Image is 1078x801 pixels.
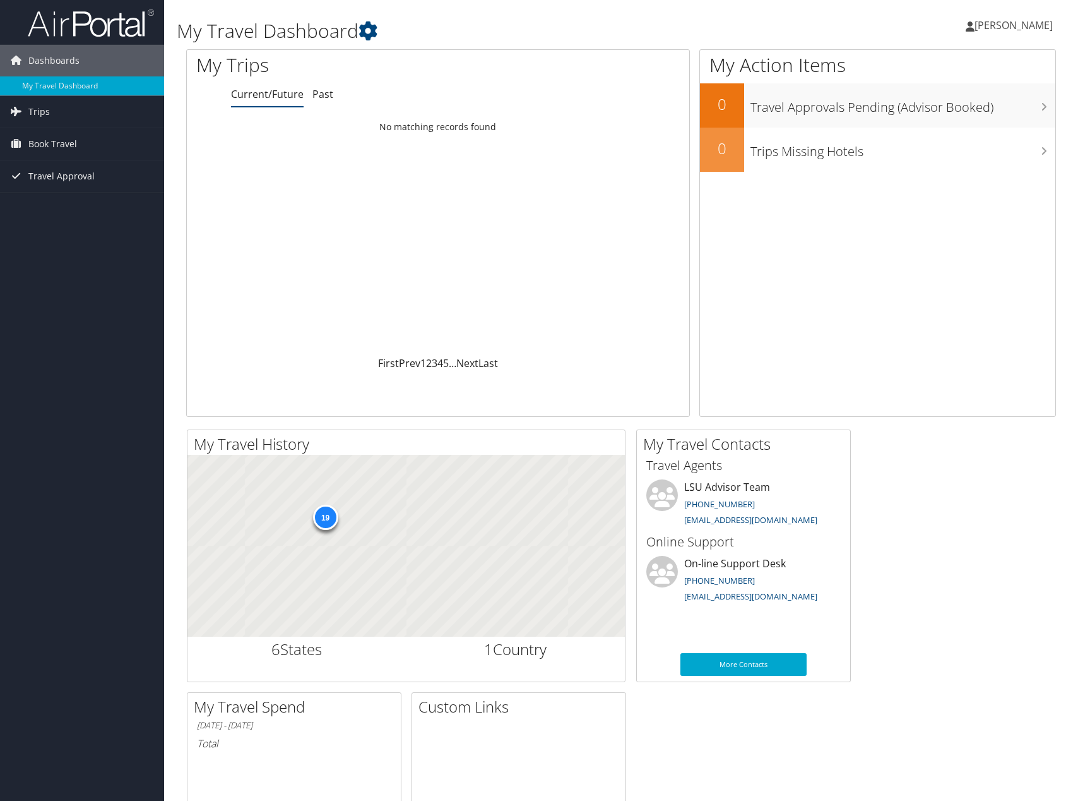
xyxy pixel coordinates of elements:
span: 1 [484,639,493,659]
h2: 0 [700,138,744,159]
h3: Online Support [646,533,841,551]
li: On-line Support Desk [640,556,847,608]
span: Travel Approval [28,160,95,192]
h3: Travel Approvals Pending (Advisor Booked) [750,92,1055,116]
h2: 0 [700,93,744,115]
h2: My Travel Spend [194,696,401,718]
span: Trips [28,96,50,128]
h1: My Travel Dashboard [177,18,769,44]
a: [PERSON_NAME] [966,6,1065,44]
a: [EMAIL_ADDRESS][DOMAIN_NAME] [684,514,817,526]
a: [EMAIL_ADDRESS][DOMAIN_NAME] [684,591,817,602]
a: 0Trips Missing Hotels [700,128,1055,172]
a: 5 [443,356,449,370]
a: 1 [420,356,426,370]
h3: Travel Agents [646,457,841,474]
a: 4 [437,356,443,370]
a: Prev [399,356,420,370]
li: LSU Advisor Team [640,479,847,531]
span: Book Travel [28,128,77,160]
a: 0Travel Approvals Pending (Advisor Booked) [700,83,1055,128]
a: First [378,356,399,370]
h1: My Action Items [700,52,1055,78]
h1: My Trips [196,52,470,78]
h2: Custom Links [418,696,625,718]
h2: Country [416,639,616,660]
a: Last [478,356,498,370]
a: Next [456,356,478,370]
a: 2 [426,356,432,370]
span: 6 [271,639,280,659]
a: [PHONE_NUMBER] [684,575,755,586]
h3: Trips Missing Hotels [750,136,1055,160]
h2: States [197,639,397,660]
a: More Contacts [680,653,807,676]
span: Dashboards [28,45,80,76]
a: Past [312,87,333,101]
span: … [449,356,456,370]
h6: Total [197,737,391,750]
a: Current/Future [231,87,304,101]
h2: My Travel History [194,433,625,455]
td: No matching records found [187,116,689,138]
span: [PERSON_NAME] [974,18,1053,32]
div: 19 [312,505,338,530]
h2: My Travel Contacts [643,433,850,455]
img: airportal-logo.png [28,8,154,38]
h6: [DATE] - [DATE] [197,720,391,732]
a: 3 [432,356,437,370]
a: [PHONE_NUMBER] [684,498,755,510]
